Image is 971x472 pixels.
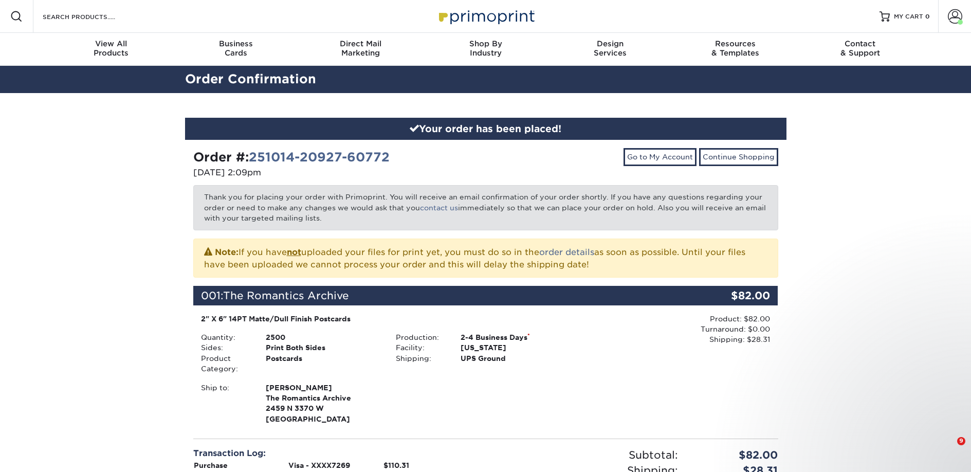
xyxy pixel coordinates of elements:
div: Your order has been placed! [185,118,786,140]
div: 2" X 6" 14PT Matte/Dull Finish Postcards [201,314,576,324]
div: 2500 [258,332,388,342]
div: $82.00 [681,286,778,305]
b: not [287,247,301,257]
a: View AllProducts [49,33,174,66]
div: Print Both Sides [258,342,388,353]
a: Direct MailMarketing [298,33,423,66]
a: BusinessCards [173,33,298,66]
a: Continue Shopping [699,148,778,166]
span: Business [173,39,298,48]
a: Resources& Templates [673,33,798,66]
a: 251014-20927-60772 [249,150,390,165]
strong: Purchase [194,461,228,469]
a: DesignServices [548,33,673,66]
p: [DATE] 2:09pm [193,167,478,179]
input: SEARCH PRODUCTS..... [42,10,142,23]
span: 2459 N 3370 W [266,403,380,413]
strong: Note: [215,247,239,257]
div: $82.00 [686,447,786,463]
span: The Romantics Archive [223,289,349,302]
div: Postcards [258,353,388,374]
span: [PERSON_NAME] [266,383,380,393]
div: 001: [193,286,681,305]
strong: $110.31 [383,461,409,469]
span: The Romantics Archive [266,393,380,403]
img: Primoprint [434,5,537,27]
span: Resources [673,39,798,48]
div: & Templates [673,39,798,58]
iframe: Intercom live chat [936,437,961,462]
span: MY CART [894,12,923,21]
strong: [GEOGRAPHIC_DATA] [266,383,380,423]
h2: Order Confirmation [177,70,794,89]
span: Direct Mail [298,39,423,48]
span: View All [49,39,174,48]
div: Quantity: [193,332,258,342]
span: Design [548,39,673,48]
div: Industry [423,39,548,58]
a: Contact& Support [798,33,923,66]
span: 9 [957,437,965,445]
div: Transaction Log: [193,447,478,460]
p: If you have uploaded your files for print yet, you must do so in the as soon as possible. Until y... [204,245,767,271]
div: Services [548,39,673,58]
a: order details [539,247,594,257]
div: Marketing [298,39,423,58]
strong: Order #: [193,150,390,165]
a: Go to My Account [624,148,697,166]
div: Cards [173,39,298,58]
div: Production: [388,332,453,342]
a: Shop ByIndustry [423,33,548,66]
div: Subtotal: [486,447,686,463]
div: Product: $82.00 Turnaround: $0.00 Shipping: $28.31 [583,314,770,345]
div: 2-4 Business Days [453,332,583,342]
span: Shop By [423,39,548,48]
strong: Visa - XXXX7269 [288,461,350,469]
p: Thank you for placing your order with Primoprint. You will receive an email confirmation of your ... [193,185,778,230]
div: Products [49,39,174,58]
span: 0 [925,13,930,20]
div: Shipping: [388,353,453,364]
div: UPS Ground [453,353,583,364]
span: Contact [798,39,923,48]
div: Sides: [193,342,258,353]
a: contact us [420,204,458,212]
div: Facility: [388,342,453,353]
div: Product Category: [193,353,258,374]
div: & Support [798,39,923,58]
div: [US_STATE] [453,342,583,353]
div: Ship to: [193,383,258,425]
